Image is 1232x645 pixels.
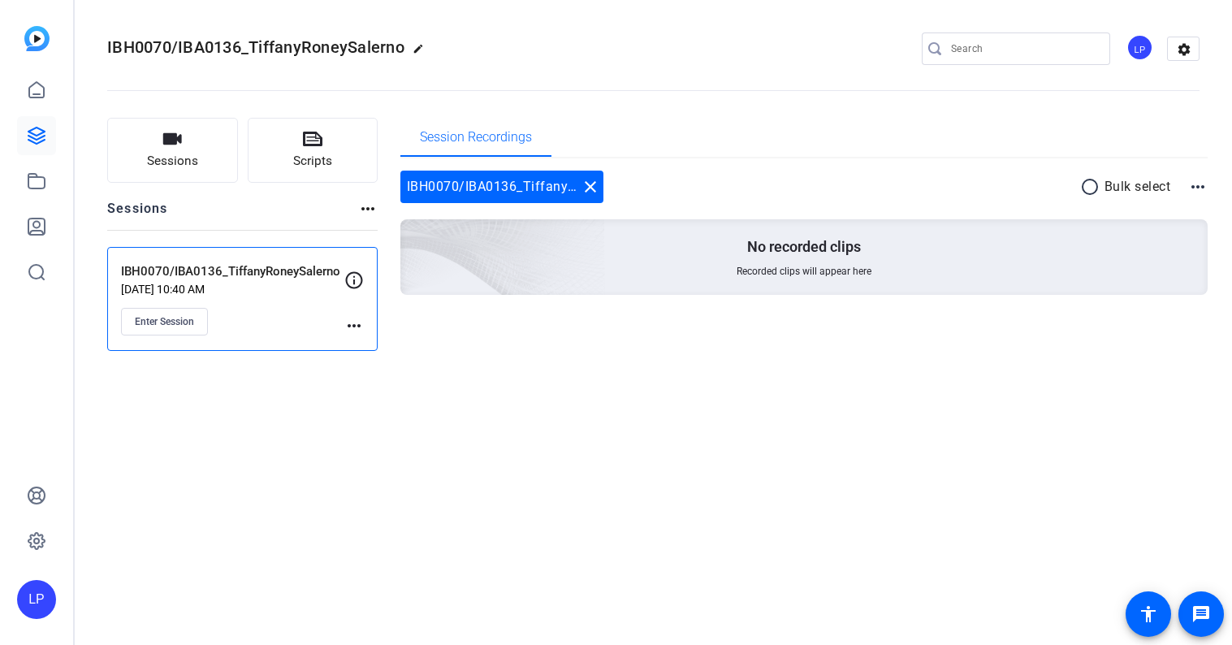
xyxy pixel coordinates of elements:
span: IBH0070/IBA0136_TiffanyRoneySalerno [107,37,404,57]
span: Sessions [147,152,198,171]
mat-icon: message [1191,604,1211,624]
p: Bulk select [1104,177,1171,197]
span: Recorded clips will appear here [737,265,871,278]
mat-icon: more_horiz [358,199,378,219]
div: IBH0070/IBA0136_TiffanyRoneySalerno [400,171,603,203]
p: No recorded clips [747,237,861,257]
mat-icon: close [581,177,600,197]
mat-icon: radio_button_unchecked [1080,177,1104,197]
mat-icon: settings [1168,37,1200,62]
mat-icon: more_horiz [344,316,364,335]
div: LP [1126,34,1153,61]
span: Session Recordings [420,131,532,144]
span: Enter Session [135,315,194,328]
img: blue-gradient.svg [24,26,50,51]
mat-icon: more_horiz [1188,177,1208,197]
input: Search [951,39,1097,58]
mat-icon: edit [413,43,432,63]
div: LP [17,580,56,619]
button: Scripts [248,118,378,183]
button: Enter Session [121,308,208,335]
h2: Sessions [107,199,168,230]
p: IBH0070/IBA0136_TiffanyRoneySalerno [121,262,344,281]
p: [DATE] 10:40 AM [121,283,344,296]
span: Scripts [293,152,332,171]
mat-icon: accessibility [1139,604,1158,624]
ngx-avatar: Layn Pieratt [1126,34,1155,63]
button: Sessions [107,118,238,183]
img: embarkstudio-empty-session.png [218,58,606,411]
